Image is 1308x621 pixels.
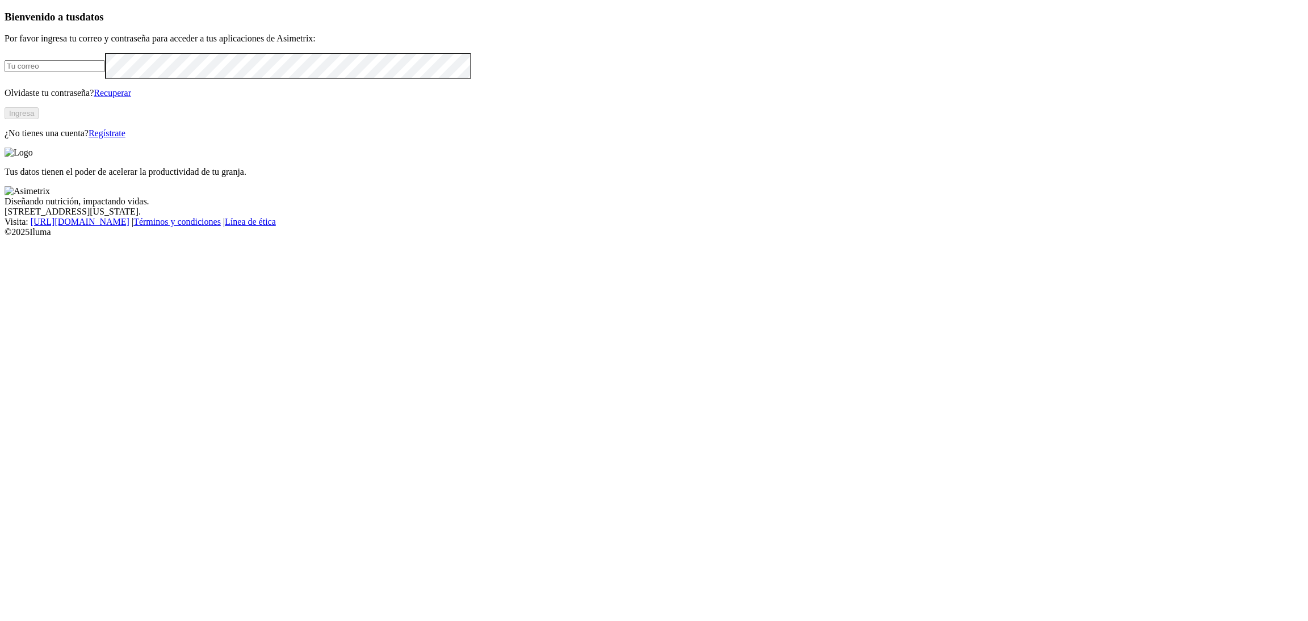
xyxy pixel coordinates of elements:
div: Diseñando nutrición, impactando vidas. [5,196,1303,207]
div: Visita : | | [5,217,1303,227]
p: Olvidaste tu contraseña? [5,88,1303,98]
img: Logo [5,148,33,158]
div: © 2025 Iluma [5,227,1303,237]
p: ¿No tienes una cuenta? [5,128,1303,139]
p: Tus datos tienen el poder de acelerar la productividad de tu granja. [5,167,1303,177]
span: datos [79,11,104,23]
p: Por favor ingresa tu correo y contraseña para acceder a tus aplicaciones de Asimetrix: [5,33,1303,44]
a: [URL][DOMAIN_NAME] [31,217,129,226]
a: Términos y condiciones [133,217,221,226]
a: Línea de ética [225,217,276,226]
input: Tu correo [5,60,105,72]
a: Regístrate [89,128,125,138]
a: Recuperar [94,88,131,98]
div: [STREET_ADDRESS][US_STATE]. [5,207,1303,217]
h3: Bienvenido a tus [5,11,1303,23]
button: Ingresa [5,107,39,119]
img: Asimetrix [5,186,50,196]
